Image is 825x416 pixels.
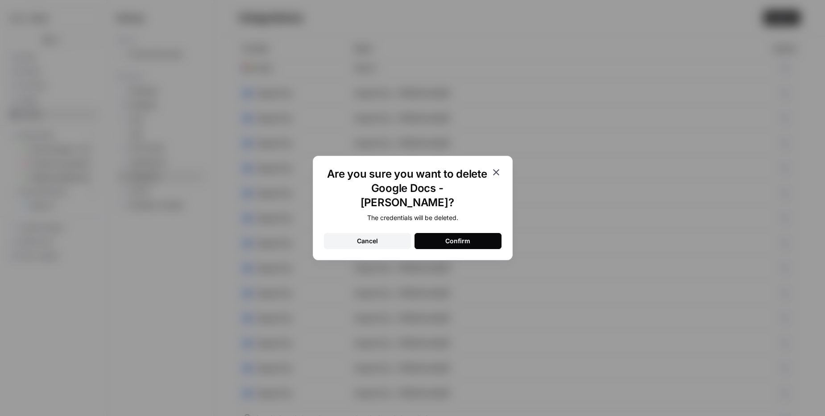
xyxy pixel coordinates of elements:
div: The credentials will be deleted. [324,213,502,222]
h1: Are you sure you want to delete Google Docs - [PERSON_NAME]? [324,167,491,210]
div: Confirm [445,237,470,245]
div: Cancel [357,237,378,245]
button: Cancel [324,233,411,249]
button: Confirm [415,233,502,249]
